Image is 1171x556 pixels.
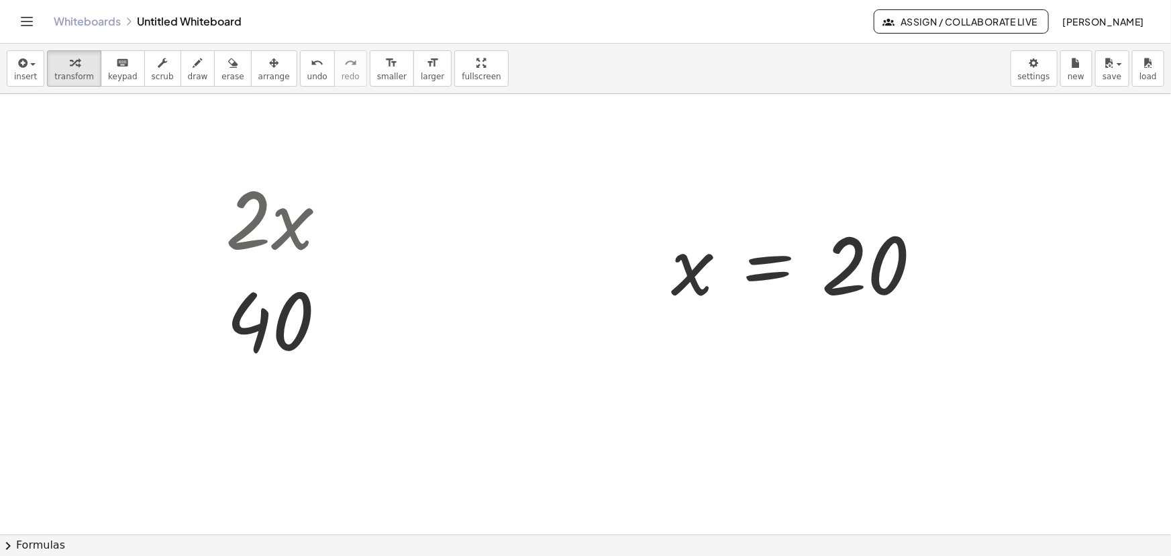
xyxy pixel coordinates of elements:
[1068,72,1084,81] span: new
[214,50,251,87] button: erase
[300,50,335,87] button: undoundo
[1060,50,1092,87] button: new
[1103,72,1121,81] span: save
[1018,72,1050,81] span: settings
[7,50,44,87] button: insert
[47,50,101,87] button: transform
[1011,50,1058,87] button: settings
[454,50,508,87] button: fullscreen
[421,72,444,81] span: larger
[152,72,174,81] span: scrub
[462,72,501,81] span: fullscreen
[342,72,360,81] span: redo
[14,72,37,81] span: insert
[413,50,452,87] button: format_sizelarger
[16,11,38,32] button: Toggle navigation
[1139,72,1157,81] span: load
[54,72,94,81] span: transform
[885,15,1037,28] span: Assign / Collaborate Live
[426,55,439,71] i: format_size
[1052,9,1155,34] button: [PERSON_NAME]
[307,72,327,81] span: undo
[1095,50,1129,87] button: save
[370,50,414,87] button: format_sizesmaller
[108,72,138,81] span: keypad
[385,55,398,71] i: format_size
[1062,15,1144,28] span: [PERSON_NAME]
[116,55,129,71] i: keyboard
[188,72,208,81] span: draw
[311,55,323,71] i: undo
[144,50,181,87] button: scrub
[344,55,357,71] i: redo
[54,15,121,28] a: Whiteboards
[221,72,244,81] span: erase
[334,50,367,87] button: redoredo
[874,9,1049,34] button: Assign / Collaborate Live
[258,72,290,81] span: arrange
[101,50,145,87] button: keyboardkeypad
[377,72,407,81] span: smaller
[181,50,215,87] button: draw
[1132,50,1164,87] button: load
[251,50,297,87] button: arrange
